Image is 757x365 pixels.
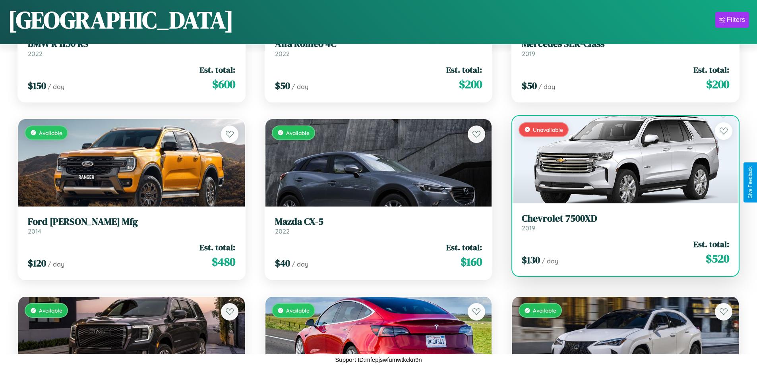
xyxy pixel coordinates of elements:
h1: [GEOGRAPHIC_DATA] [8,4,234,36]
span: Available [533,307,556,314]
span: Est. total: [693,64,729,75]
span: Available [39,129,62,136]
span: 2022 [28,50,43,58]
span: / day [48,83,64,91]
span: $ 50 [275,79,290,92]
span: $ 200 [706,76,729,92]
span: $ 480 [212,254,235,270]
span: $ 120 [28,257,46,270]
p: Support ID: mfepjswfumwtkckn9n [335,354,422,365]
a: Mazda CX-52022 [275,216,482,236]
span: $ 50 [522,79,537,92]
span: Unavailable [533,126,563,133]
span: $ 150 [28,79,46,92]
h3: Alfa Romeo 4C [275,38,482,50]
span: $ 520 [706,251,729,267]
a: Mercedes SLK-Class2019 [522,38,729,58]
h3: BMW R 1150 RS [28,38,235,50]
span: Est. total: [446,64,482,75]
a: Chevrolet 7500XD2019 [522,213,729,232]
a: Ford [PERSON_NAME] Mfg2014 [28,216,235,236]
span: $ 600 [212,76,235,92]
span: $ 160 [461,254,482,270]
span: 2014 [28,227,41,235]
h3: Ford [PERSON_NAME] Mfg [28,216,235,228]
div: Filters [727,16,745,24]
span: / day [48,260,64,268]
h3: Mazda CX-5 [275,216,482,228]
span: $ 40 [275,257,290,270]
span: Available [39,307,62,314]
span: 2022 [275,227,290,235]
div: Give Feedback [747,166,753,199]
span: Est. total: [446,241,482,253]
span: / day [538,83,555,91]
span: / day [292,260,308,268]
span: 2019 [522,224,535,232]
span: Available [286,307,310,314]
span: / day [292,83,308,91]
span: 2022 [275,50,290,58]
h3: Chevrolet 7500XD [522,213,729,224]
span: Est. total: [199,64,235,75]
span: $ 130 [522,253,540,267]
span: Available [286,129,310,136]
a: Alfa Romeo 4C2022 [275,38,482,58]
span: Est. total: [199,241,235,253]
span: Est. total: [693,238,729,250]
span: / day [542,257,558,265]
button: Filters [715,12,749,28]
span: 2019 [522,50,535,58]
h3: Mercedes SLK-Class [522,38,729,50]
span: $ 200 [459,76,482,92]
a: BMW R 1150 RS2022 [28,38,235,58]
